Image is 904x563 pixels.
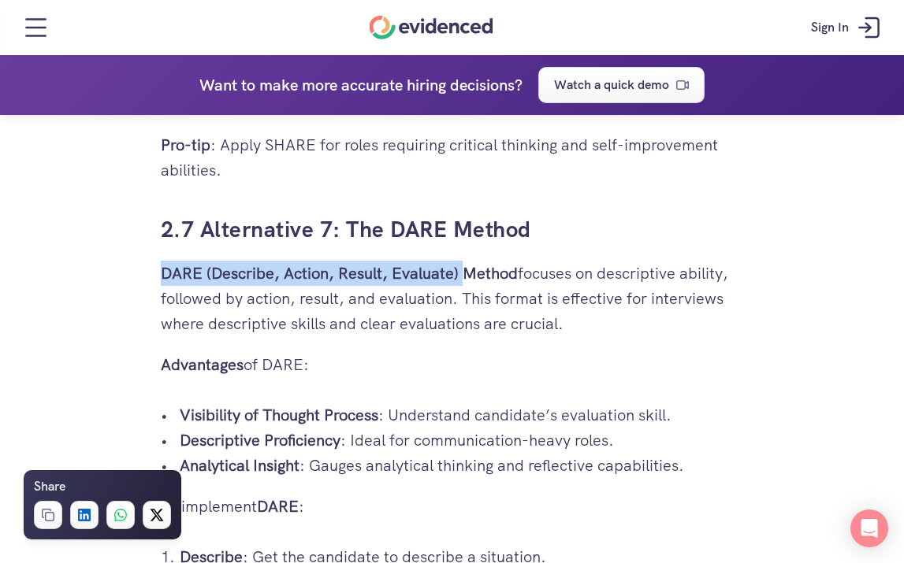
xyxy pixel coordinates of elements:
[180,455,299,476] strong: Analytical Insight
[811,17,849,38] p: Sign In
[161,494,744,519] p: To implement :
[161,215,531,243] a: 2.7 Alternative 7: The DARE Method
[538,67,705,103] a: Watch a quick demo
[257,496,299,517] strong: DARE
[370,16,493,39] a: Home
[180,428,744,453] p: : Ideal for communication-heavy roles.
[161,261,744,336] p: focuses on descriptive ability, followed by action, result, and evaluation. This format is effect...
[161,354,244,375] strong: Advantages
[34,476,65,497] h6: Share
[161,135,210,155] strong: Pro-tip
[554,75,669,95] p: Watch a quick demo
[180,405,378,425] strong: Visibility of Thought Process
[180,430,340,450] strong: Descriptive Proficiency
[799,4,896,51] a: Sign In
[161,263,518,283] strong: DARE (Describe, Action, Result, Evaluate) Method
[180,453,744,478] p: : Gauges analytical thinking and reflective capabilities.
[199,72,523,98] h4: Want to make more accurate hiring decisions?
[850,509,888,547] div: Open Intercom Messenger
[161,352,744,377] p: of DARE:
[180,402,744,428] p: : Understand candidate’s evaluation skill.
[161,132,744,183] p: : Apply SHARE for roles requiring critical thinking and self-improvement abilities.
